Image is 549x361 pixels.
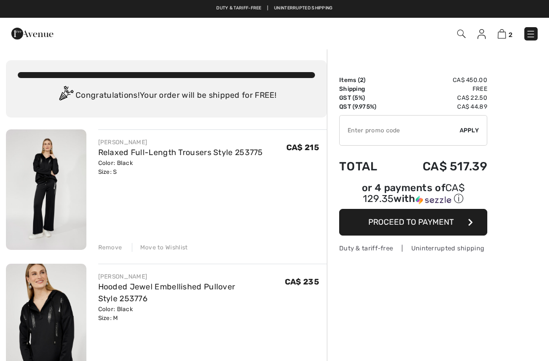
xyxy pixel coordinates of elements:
span: Apply [460,126,479,135]
div: Color: Black Size: S [98,159,263,176]
img: Relaxed Full-Length Trousers Style 253775 [6,129,86,250]
td: CA$ 517.39 [394,150,488,183]
a: Relaxed Full-Length Trousers Style 253775 [98,148,263,157]
input: Promo code [340,116,460,145]
div: Move to Wishlist [132,243,188,252]
td: CA$ 22.50 [394,93,488,102]
button: Proceed to Payment [339,209,487,236]
td: Shipping [339,84,394,93]
td: Items ( ) [339,76,394,84]
td: Total [339,150,394,183]
img: Menu [526,29,536,39]
div: or 4 payments ofCA$ 129.35withSezzle Click to learn more about Sezzle [339,183,487,209]
div: [PERSON_NAME] [98,138,263,147]
img: 1ère Avenue [11,24,53,43]
img: Search [457,30,466,38]
div: Remove [98,243,122,252]
td: CA$ 44.89 [394,102,488,111]
span: CA$ 235 [285,277,319,286]
div: Color: Black Size: M [98,305,285,322]
img: Shopping Bag [498,29,506,39]
img: My Info [477,29,486,39]
td: QST (9.975%) [339,102,394,111]
span: Proceed to Payment [368,217,454,227]
div: or 4 payments of with [339,183,487,205]
a: 1ère Avenue [11,28,53,38]
a: Hooded Jewel Embellished Pullover Style 253776 [98,282,235,303]
td: Free [394,84,488,93]
img: Sezzle [416,196,451,204]
img: Congratulation2.svg [56,86,76,106]
div: [PERSON_NAME] [98,272,285,281]
span: CA$ 215 [286,143,319,152]
td: CA$ 450.00 [394,76,488,84]
div: Duty & tariff-free | Uninterrupted shipping [339,243,487,253]
span: CA$ 129.35 [363,182,465,204]
td: GST (5%) [339,93,394,102]
div: Congratulations! Your order will be shipped for FREE! [18,86,315,106]
span: 2 [509,31,512,39]
span: 2 [360,77,363,83]
a: 2 [498,28,512,40]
